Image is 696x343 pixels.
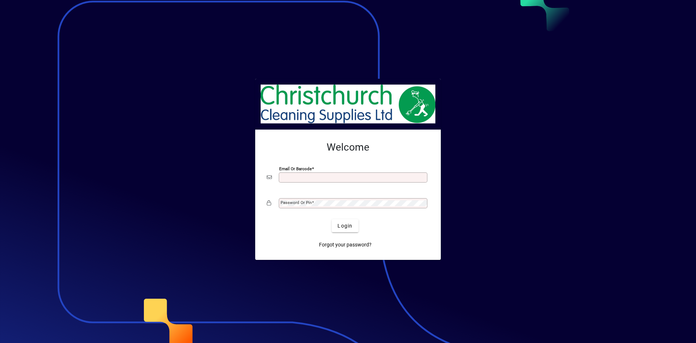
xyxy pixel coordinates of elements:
[316,238,374,251] a: Forgot your password?
[267,141,429,154] h2: Welcome
[319,241,372,249] span: Forgot your password?
[332,219,358,232] button: Login
[337,222,352,230] span: Login
[279,166,312,171] mat-label: Email or Barcode
[281,200,312,205] mat-label: Password or Pin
